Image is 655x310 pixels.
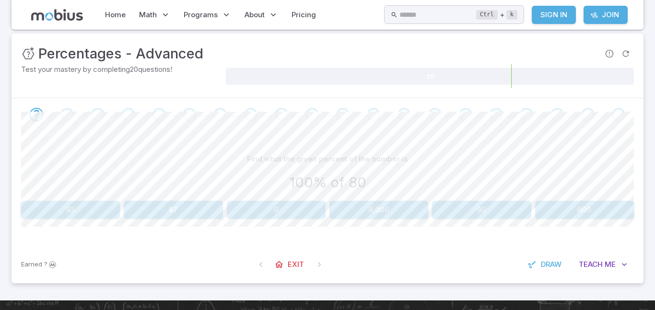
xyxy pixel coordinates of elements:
div: + [476,9,517,21]
p: Sign In to earn Mobius dollars [21,260,58,269]
span: Me [605,259,616,270]
span: On First Question [252,256,269,273]
div: Go to the next question [152,108,166,121]
a: Home [102,4,129,26]
div: Go to the next question [581,108,595,121]
div: Go to the next question [398,108,411,121]
span: On Latest Question [311,256,328,273]
div: Go to the next question [91,108,105,121]
button: 0 [227,201,326,219]
button: 87 [124,201,222,219]
button: Draw [523,255,568,274]
span: About [245,10,265,20]
div: Go to the next question [183,108,196,121]
p: Find what the given percent of the number is [247,154,408,164]
div: Go to the next question [60,108,74,121]
button: TeachMe [572,255,634,274]
div: Go to the next question [520,108,533,121]
span: Math [139,10,157,20]
a: Sign In [532,6,576,24]
span: Earned [21,260,42,269]
div: Go to the next question [244,108,257,121]
kbd: k [506,10,517,20]
h3: 100% of 80 [289,172,366,193]
div: Go to the next question [490,108,503,121]
div: Go to the next question [275,108,288,121]
div: Go to the next question [122,108,135,121]
span: Refresh Question [618,46,634,62]
button: 83 [21,201,120,219]
div: Go to the next question [30,108,43,121]
div: Go to the next question [428,108,442,121]
div: Go to the next question [612,108,625,121]
div: Go to the next question [305,108,319,121]
div: Go to the next question [459,108,472,121]
div: Go to the next question [213,108,227,121]
span: Report an issue with the question [601,46,618,62]
button: 800 [535,201,634,219]
span: Draw [541,259,561,270]
button: 80 [432,201,531,219]
div: Go to the next question [336,108,350,121]
a: Join [584,6,628,24]
span: ? [44,260,47,269]
div: Go to the next question [550,108,564,121]
span: Programs [184,10,218,20]
kbd: Ctrl [476,10,498,20]
a: Exit [269,255,311,274]
p: Test your mastery by completing 20 questions! [21,64,224,75]
h3: Percentages - Advanced [38,43,203,64]
div: Go to the next question [367,108,380,121]
a: Pricing [289,4,319,26]
button: 8,000 [329,201,428,219]
span: Teach [579,259,603,270]
span: Exit [288,259,304,270]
